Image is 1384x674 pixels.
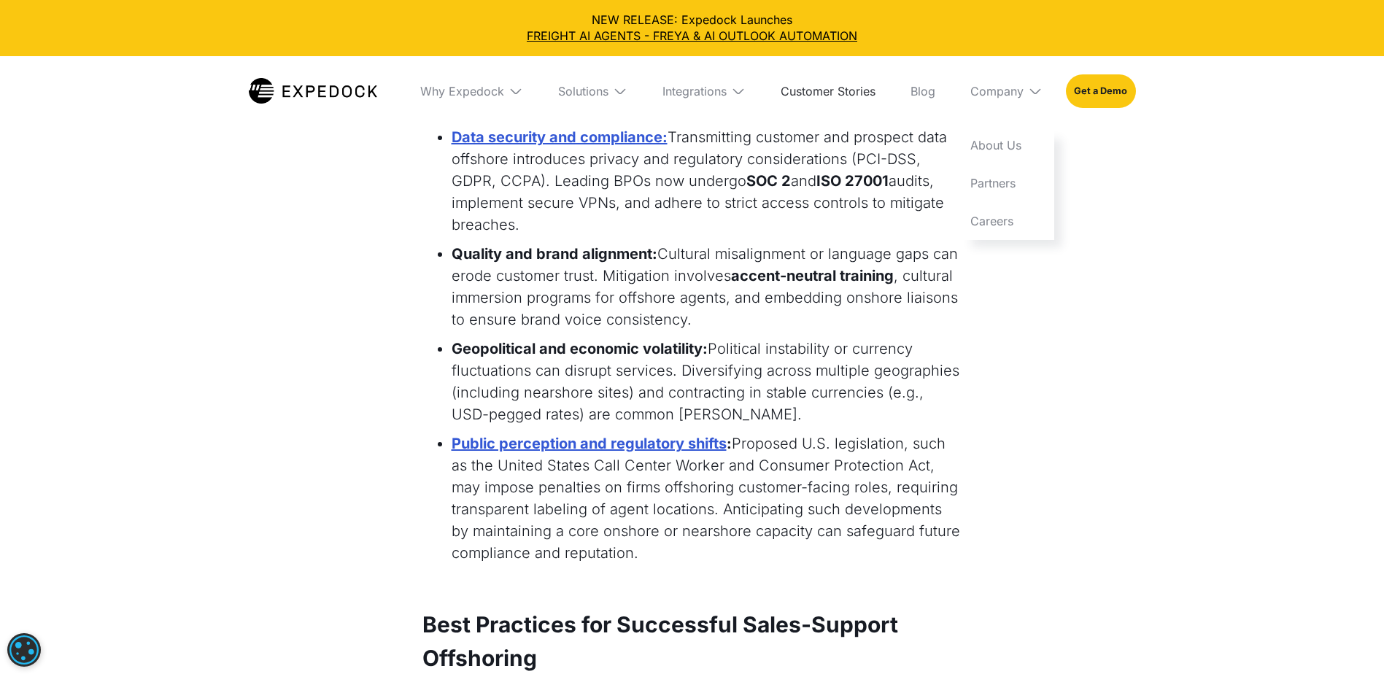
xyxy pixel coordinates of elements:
[12,28,1372,44] a: FREIGHT AI AGENTS - FREYA & AI OUTLOOK AUTOMATION
[422,578,962,600] p: ‍
[1066,74,1135,108] a: Get a Demo
[546,56,639,126] div: Solutions
[452,340,708,357] strong: Geopolitical and economic volatility:
[731,267,894,284] strong: accent-neutral training
[959,126,1054,164] a: About Us
[452,126,668,148] a: Data security and compliance:
[452,433,727,454] a: Public perception and regulatory shifts
[662,84,727,98] div: Integrations
[899,56,947,126] a: Blog
[727,435,732,452] strong: :
[422,611,898,671] strong: Best Practices for Successful Sales-Support Offshoring
[1141,516,1384,674] iframe: Chat Widget
[420,84,504,98] div: Why Expedock
[409,56,535,126] div: Why Expedock
[959,202,1054,240] a: Careers
[746,172,791,190] strong: SOC 2
[452,243,962,330] li: Cultural misalignment or language gaps can erode customer trust. Mitigation involves , cultural i...
[651,56,757,126] div: Integrations
[452,128,668,146] strong: Data security and compliance:
[452,338,962,425] li: Political instability or currency fluctuations can disrupt services. Diversifying across multiple...
[970,84,1024,98] div: Company
[959,126,1054,240] nav: Company
[452,126,962,236] li: Transmitting customer and prospect data offshore introduces privacy and regulatory considerations...
[452,435,727,452] strong: Public perception and regulatory shifts
[769,56,887,126] a: Customer Stories
[816,172,889,190] strong: ISO 27001
[959,56,1054,126] div: Company
[452,433,962,564] li: Proposed U.S. legislation, such as the United States Call Center Worker and Consumer Protection A...
[12,12,1372,44] div: NEW RELEASE: Expedock Launches
[452,245,657,263] strong: Quality and brand alignment:
[959,164,1054,202] a: Partners
[558,84,608,98] div: Solutions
